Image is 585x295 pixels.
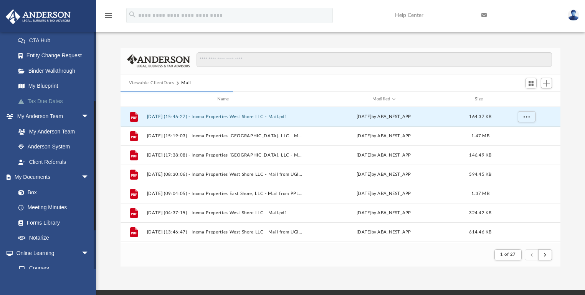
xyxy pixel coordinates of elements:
span: 324.42 KB [469,211,491,215]
a: Entity Change Request [11,48,101,63]
button: Switch to Grid View [526,78,537,88]
span: arrow_drop_down [81,109,97,125]
div: [DATE] by ABA_NEST_APP [306,133,462,140]
button: [DATE] (09:04:05) - Inoma Properties East Shore, LLC - Mail from PPL Electric Utilities.pdf [147,191,302,196]
div: Size [465,96,496,103]
span: 614.46 KB [469,230,491,234]
div: id [499,96,553,103]
a: Tax Due Dates [11,93,101,109]
div: [DATE] by ABA_NEST_APP [306,210,462,217]
div: [DATE] by ABA_NEST_APP [306,113,462,120]
div: id [124,96,143,103]
a: Box [11,185,93,200]
button: Viewable-ClientDocs [129,80,174,87]
span: arrow_drop_down [81,245,97,261]
a: Meeting Minutes [11,200,97,215]
input: Search files and folders [197,52,552,67]
button: [DATE] (04:37:15) - Inoma Properties West Shore LLC - Mail.pdf [147,210,302,215]
button: [DATE] (08:30:06) - Inoma Properties West Shore LLC - Mail from UGI Utilities, Inc..pdf [147,172,302,177]
button: 1 of 27 [494,249,522,260]
button: [DATE] (13:46:47) - Inoma Properties West Shore LLC - Mail from UGI Utilities, Inc..pdf [147,230,302,235]
div: grid [121,107,561,243]
a: Notarize [11,230,97,246]
button: Add [541,78,552,88]
div: [DATE] by ABA_NEST_APP [306,152,462,159]
i: menu [104,11,113,20]
span: 594.45 KB [469,172,491,177]
button: Mail [181,80,191,87]
img: User Pic [568,10,579,21]
div: [DATE] by ABA_NEST_APP [306,190,462,197]
a: My Anderson Teamarrow_drop_down [5,109,97,124]
span: 1.47 MB [471,134,489,138]
span: 1.37 MB [471,192,489,196]
a: Courses [11,261,97,276]
span: 146.49 KB [469,153,491,157]
span: 1 of 27 [500,252,516,257]
a: Anderson System [11,139,97,155]
a: CTA Hub [11,33,101,48]
button: [DATE] (17:38:08) - Inoma Properties [GEOGRAPHIC_DATA], LLC - Mail.pdf [147,153,302,158]
a: Online Learningarrow_drop_down [5,245,97,261]
div: [DATE] by ABA_NEST_APP [306,171,462,178]
a: Client Referrals [11,154,97,170]
button: More options [517,111,535,123]
a: My Anderson Team [11,124,93,139]
a: Binder Walkthrough [11,63,101,78]
div: Modified [306,96,461,103]
i: search [128,10,137,19]
img: Anderson Advisors Platinum Portal [3,9,73,24]
a: menu [104,15,113,20]
a: Forms Library [11,215,93,230]
div: [DATE] by ABA_NEST_APP [306,229,462,236]
a: My Documentsarrow_drop_down [5,170,97,185]
button: [DATE] (15:19:03) - Inoma Properties [GEOGRAPHIC_DATA], LLC - Mail.pdf [147,133,302,138]
div: Name [146,96,302,103]
button: [DATE] (15:46:27) - Inoma Properties West Shore LLC - Mail.pdf [147,114,302,119]
span: arrow_drop_down [81,170,97,185]
a: My Blueprint [11,78,97,94]
span: 164.37 KB [469,115,491,119]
